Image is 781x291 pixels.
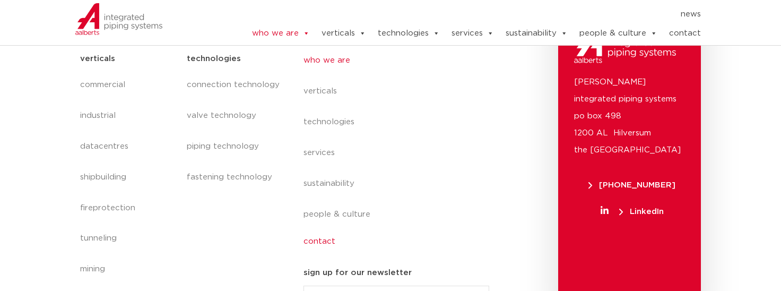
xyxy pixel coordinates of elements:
nav: Menu [219,6,701,23]
a: technologies [303,107,498,138]
p: [PERSON_NAME] integrated piping systems po box 498 1200 AL Hilversum the [GEOGRAPHIC_DATA] [574,74,685,159]
a: verticals [322,23,366,44]
a: valve technology [187,100,282,131]
a: tunneling [80,223,176,254]
a: connection technology [187,70,282,100]
a: verticals [303,76,498,107]
nav: Menu [303,45,498,254]
a: datacentres [80,131,176,162]
span: [PHONE_NUMBER] [588,181,675,189]
h5: verticals [80,50,115,67]
a: technologies [378,23,440,44]
a: industrial [80,100,176,131]
a: services [452,23,494,44]
a: sustainability [303,168,498,199]
a: news [681,6,701,23]
a: who we are [252,23,310,44]
h5: sign up for our newsletter [303,264,412,281]
a: piping technology [187,131,282,162]
a: who we are [303,45,498,76]
a: [PHONE_NUMBER] [574,181,690,189]
a: sustainability [506,23,568,44]
a: services [303,138,498,168]
h5: technologies [187,50,241,67]
a: people & culture [579,23,657,44]
nav: Menu [187,70,282,193]
a: contact [669,23,701,44]
a: commercial [80,70,176,100]
a: fireprotection [80,193,176,224]
a: LinkedIn [574,208,690,216]
span: LinkedIn [619,208,664,216]
a: contact [303,229,498,254]
a: shipbuilding [80,162,176,193]
a: people & culture [303,199,498,230]
a: mining [80,254,176,285]
a: fastening technology [187,162,282,193]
